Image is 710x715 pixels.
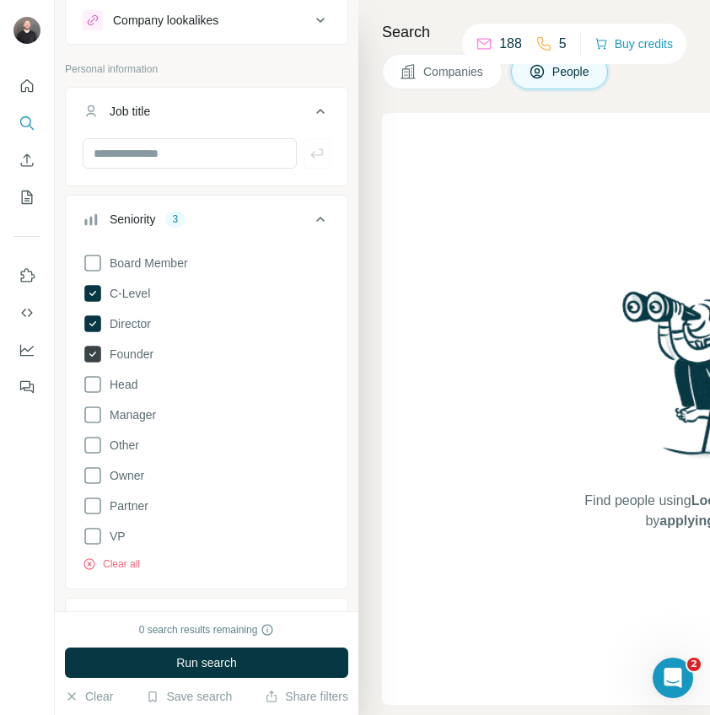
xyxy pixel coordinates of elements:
button: Job title [66,91,347,138]
button: Enrich CSV [13,145,40,175]
span: People [552,63,591,80]
span: Partner [103,497,148,514]
button: Run search [65,648,348,678]
span: 2 [687,658,701,671]
p: 188 [499,34,522,54]
span: Run search [176,654,237,671]
button: Department [66,602,347,642]
div: Company lookalikes [113,12,218,29]
div: 3 [165,212,185,227]
span: Owner [103,467,144,484]
span: VP [103,528,126,545]
span: Companies [423,63,485,80]
button: Dashboard [13,335,40,365]
button: Seniority3 [66,199,347,246]
p: Personal information [65,62,348,77]
span: Board Member [103,255,188,271]
button: Use Surfe on LinkedIn [13,261,40,291]
button: Buy credits [594,32,673,56]
button: Quick start [13,71,40,101]
h4: Search [382,20,690,44]
button: Clear all [83,556,140,572]
div: Job title [110,103,150,120]
button: Save search [146,688,232,705]
button: Search [13,108,40,138]
span: Founder [103,346,153,363]
span: Head [103,376,137,393]
button: Feedback [13,372,40,402]
span: C-Level [103,285,150,302]
p: 5 [559,34,567,54]
button: Share filters [265,688,348,705]
span: Other [103,437,139,454]
span: Director [103,315,151,332]
img: Avatar [13,17,40,44]
div: 0 search results remaining [139,622,275,637]
button: My lists [13,182,40,212]
button: Use Surfe API [13,298,40,328]
button: Clear [65,688,113,705]
iframe: Intercom live chat [653,658,693,698]
span: Manager [103,406,156,423]
div: Seniority [110,211,155,228]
